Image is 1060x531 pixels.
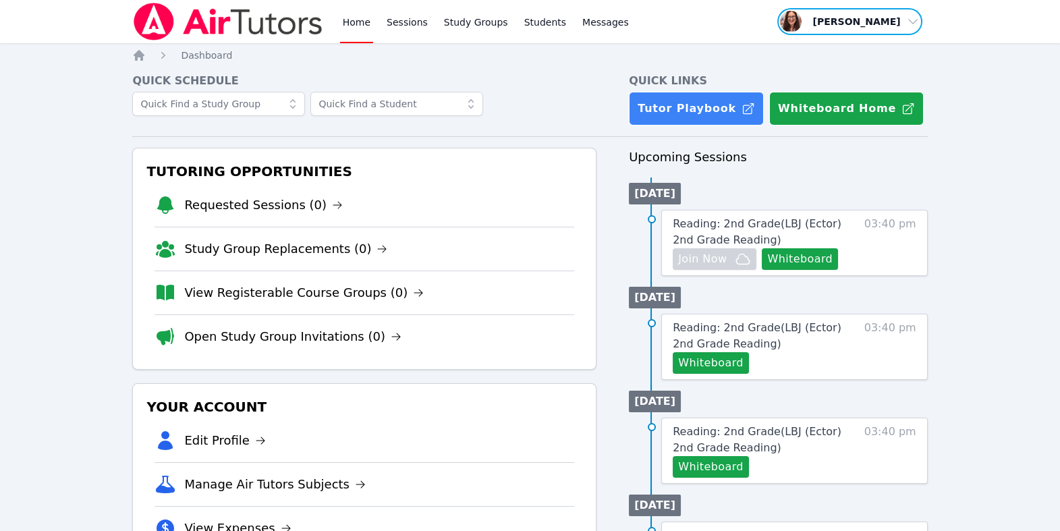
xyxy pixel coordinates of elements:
h3: Tutoring Opportunities [144,159,585,184]
a: Open Study Group Invitations (0) [184,327,401,346]
span: Reading: 2nd Grade ( LBJ (Ector) 2nd Grade Reading ) [673,321,841,350]
li: [DATE] [629,183,681,204]
button: Whiteboard [673,456,749,478]
h4: Quick Links [629,73,928,89]
input: Quick Find a Study Group [132,92,305,116]
span: Dashboard [181,50,232,61]
img: Air Tutors [132,3,323,40]
span: Messages [582,16,629,29]
a: Edit Profile [184,431,266,450]
span: Join Now [678,251,727,267]
a: Reading: 2nd Grade(LBJ (Ector) 2nd Grade Reading) [673,424,855,456]
li: [DATE] [629,391,681,412]
h4: Quick Schedule [132,73,596,89]
h3: Your Account [144,395,585,419]
button: Whiteboard Home [769,92,924,125]
h3: Upcoming Sessions [629,148,928,167]
a: Study Group Replacements (0) [184,240,387,258]
button: Whiteboard [762,248,838,270]
input: Quick Find a Student [310,92,483,116]
span: 03:40 pm [864,424,916,478]
button: Whiteboard [673,352,749,374]
a: Requested Sessions (0) [184,196,343,215]
a: Manage Air Tutors Subjects [184,475,366,494]
nav: Breadcrumb [132,49,927,62]
li: [DATE] [629,287,681,308]
span: 03:40 pm [864,320,916,374]
span: Reading: 2nd Grade ( LBJ (Ector) 2nd Grade Reading ) [673,425,841,454]
a: Tutor Playbook [629,92,764,125]
span: Reading: 2nd Grade ( LBJ (Ector) 2nd Grade Reading ) [673,217,841,246]
li: [DATE] [629,495,681,516]
a: Dashboard [181,49,232,62]
span: 03:40 pm [864,216,916,270]
button: Join Now [673,248,756,270]
a: Reading: 2nd Grade(LBJ (Ector) 2nd Grade Reading) [673,216,855,248]
a: Reading: 2nd Grade(LBJ (Ector) 2nd Grade Reading) [673,320,855,352]
a: View Registerable Course Groups (0) [184,283,424,302]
